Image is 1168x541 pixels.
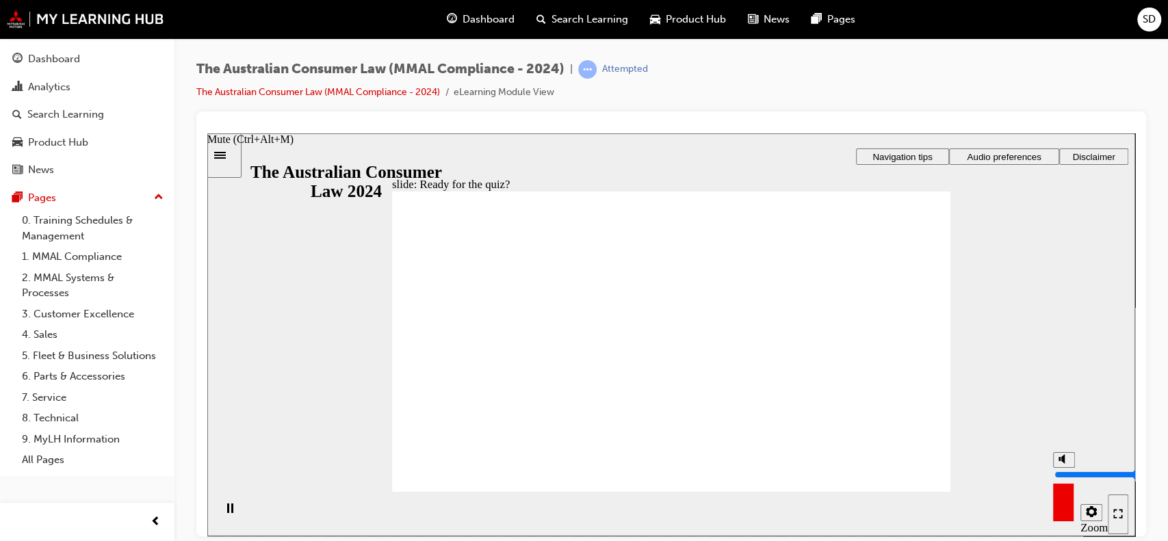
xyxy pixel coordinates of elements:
button: Pause (Ctrl+Alt+P) [7,369,30,393]
div: playback controls [7,358,30,403]
a: 1. MMAL Compliance [16,246,169,267]
a: 8. Technical [16,408,169,429]
span: pages-icon [812,11,822,28]
a: car-iconProduct Hub [639,5,737,34]
span: Audio preferences [760,18,833,29]
span: up-icon [154,189,164,207]
button: Settings [873,371,895,388]
div: Attempted [602,63,648,76]
span: Dashboard [463,12,515,27]
div: Search Learning [27,107,104,122]
span: learningRecordVerb_ATTEMPT-icon [578,60,597,79]
span: Search Learning [551,12,628,27]
a: 0. Training Schedules & Management [16,210,169,246]
label: Zoom to fit [873,388,900,428]
div: Product Hub [28,135,88,150]
a: All Pages [16,449,169,471]
a: guage-iconDashboard [436,5,525,34]
span: news-icon [12,164,23,176]
a: 6. Parts & Accessories [16,366,169,387]
div: Analytics [28,79,70,95]
span: guage-icon [12,53,23,66]
span: The Australian Consumer Law (MMAL Compliance - 2024) [196,62,564,77]
a: 4. Sales [16,324,169,345]
span: pages-icon [12,192,23,204]
a: 9. MyLH Information [16,429,169,450]
nav: slide navigation [900,358,921,403]
a: pages-iconPages [801,5,866,34]
div: misc controls [839,358,894,403]
span: Navigation tips [665,18,725,29]
img: mmal [7,10,164,28]
a: Dashboard [5,47,169,72]
button: SD [1137,8,1161,31]
span: chart-icon [12,81,23,94]
button: Disclaimer [852,15,921,31]
button: Navigation tips [649,15,742,31]
span: Disclaimer [865,18,907,29]
button: Audio preferences [742,15,852,31]
div: Dashboard [28,51,80,67]
a: search-iconSearch Learning [525,5,639,34]
div: News [28,162,54,178]
a: The Australian Consumer Law (MMAL Compliance - 2024) [196,86,440,98]
li: eLearning Module View [454,85,554,101]
span: | [570,62,573,77]
span: SD [1143,12,1156,27]
span: news-icon [748,11,758,28]
button: DashboardAnalyticsSearch LearningProduct HubNews [5,44,169,185]
a: 7. Service [16,387,169,408]
button: Enter full-screen (Ctrl+Alt+F) [900,361,921,401]
a: 2. MMAL Systems & Processes [16,267,169,304]
a: Analytics [5,75,169,100]
span: prev-icon [151,514,161,531]
span: search-icon [12,109,22,121]
a: 5. Fleet & Business Solutions [16,345,169,367]
span: Product Hub [666,12,726,27]
button: Pages [5,185,169,211]
div: Pages [28,190,56,206]
a: 3. Customer Excellence [16,304,169,325]
span: News [764,12,790,27]
a: Search Learning [5,102,169,127]
span: Pages [827,12,855,27]
span: search-icon [536,11,546,28]
a: news-iconNews [737,5,801,34]
span: car-icon [12,137,23,149]
a: News [5,157,169,183]
span: guage-icon [447,11,457,28]
a: Product Hub [5,130,169,155]
span: car-icon [650,11,660,28]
